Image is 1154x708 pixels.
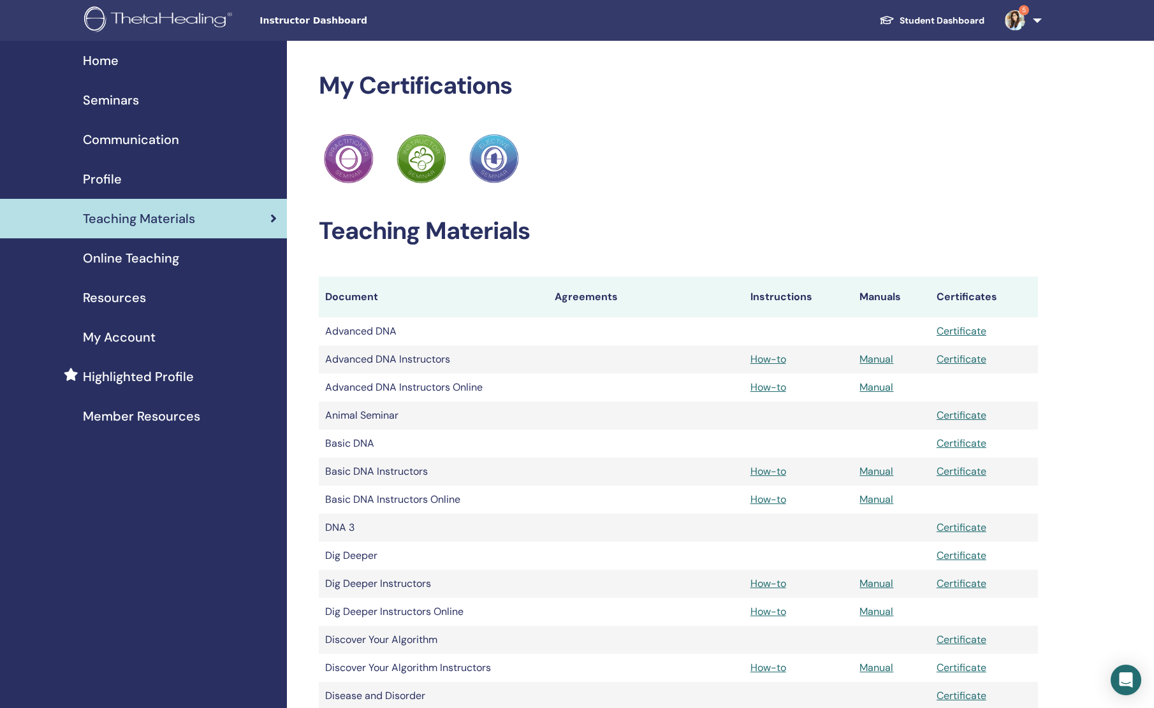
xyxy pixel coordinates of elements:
a: Certificate [937,437,986,450]
a: Certificate [937,465,986,478]
a: Certificate [937,521,986,534]
a: How-to [750,493,786,506]
td: Basic DNA Instructors [319,458,548,486]
img: Practitioner [324,134,374,184]
td: Discover Your Algorithm Instructors [319,654,548,682]
a: Certificate [937,661,986,674]
span: Profile [83,170,122,189]
td: Advanced DNA Instructors Online [319,373,548,401]
a: How-to [750,605,786,618]
span: Seminars [83,90,139,110]
a: Manual [859,352,893,366]
td: Basic DNA Instructors Online [319,486,548,514]
a: Student Dashboard [869,9,995,33]
span: Communication [83,130,179,149]
span: Resources [83,288,146,307]
img: Practitioner [469,134,519,184]
th: Agreements [548,277,744,317]
span: Member Resources [83,407,200,426]
a: How-to [750,380,786,394]
span: Online Teaching [83,249,179,268]
td: DNA 3 [319,514,548,542]
td: Dig Deeper Instructors Online [319,598,548,626]
a: Certificate [937,633,986,646]
img: logo.png [84,6,237,35]
th: Manuals [853,277,930,317]
span: Teaching Materials [83,209,195,228]
th: Certificates [930,277,1038,317]
a: Manual [859,661,893,674]
td: Animal Seminar [319,401,548,430]
img: Practitioner [397,134,446,184]
span: 5 [1019,5,1029,15]
a: How-to [750,465,786,478]
h2: Teaching Materials [319,217,1038,246]
span: Instructor Dashboard [259,14,451,27]
a: Manual [859,493,893,506]
span: Highlighted Profile [83,367,194,386]
td: Dig Deeper Instructors [319,570,548,598]
a: Certificate [937,324,986,338]
a: How-to [750,577,786,590]
a: How-to [750,352,786,366]
img: graduation-cap-white.svg [879,15,895,25]
a: Certificate [937,408,986,422]
td: Dig Deeper [319,542,548,570]
td: Discover Your Algorithm [319,626,548,654]
a: Manual [859,577,893,590]
h2: My Certifications [319,71,1038,101]
div: Open Intercom Messenger [1111,665,1141,695]
th: Document [319,277,548,317]
a: Manual [859,605,893,618]
a: Certificate [937,689,986,702]
a: Certificate [937,549,986,562]
img: default.jpg [1005,10,1025,31]
td: Advanced DNA Instructors [319,345,548,373]
a: Manual [859,465,893,478]
td: Basic DNA [319,430,548,458]
a: How-to [750,661,786,674]
a: Certificate [937,352,986,366]
span: Home [83,51,119,70]
th: Instructions [744,277,854,317]
td: Advanced DNA [319,317,548,345]
a: Manual [859,380,893,394]
a: Certificate [937,577,986,590]
span: My Account [83,328,156,347]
